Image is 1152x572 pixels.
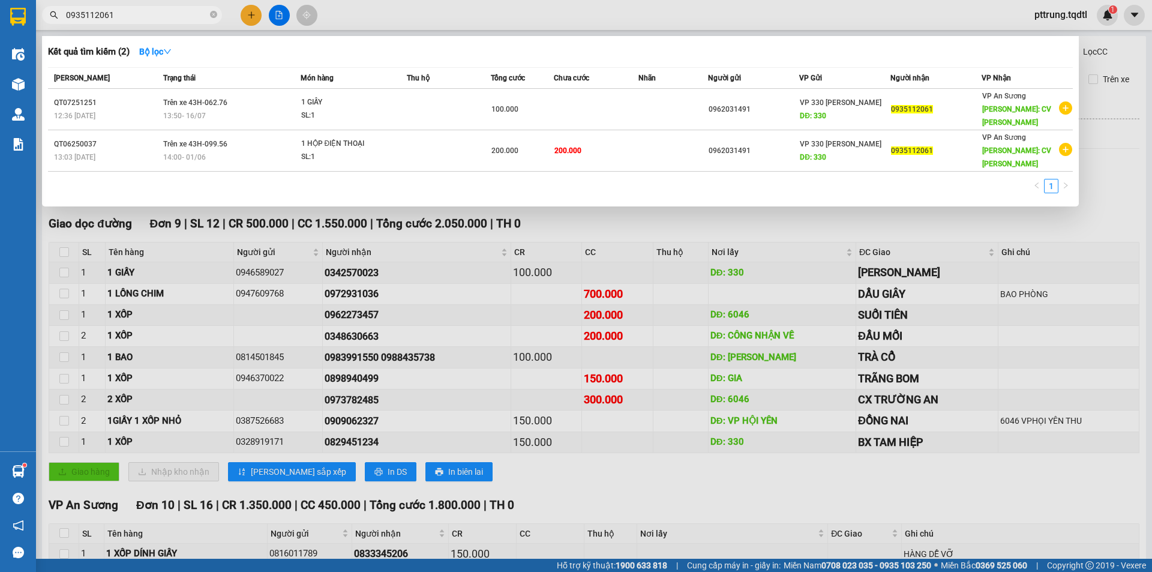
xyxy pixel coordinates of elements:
div: 0962031491 [709,103,799,116]
span: close-circle [210,11,217,18]
span: VP Nhận [982,74,1011,82]
span: right [1062,182,1069,189]
strong: Bộ lọc [139,47,172,56]
div: SL: 1 [301,151,391,164]
button: Bộ lọcdown [130,42,181,61]
img: warehouse-icon [12,78,25,91]
img: warehouse-icon [12,465,25,478]
span: Nhãn [638,74,656,82]
span: 200.000 [491,146,518,155]
h3: Kết quả tìm kiếm ( 2 ) [48,46,130,58]
sup: 1 [23,463,26,467]
span: plus-circle [1059,143,1072,156]
li: Previous Page [1030,179,1044,193]
span: VP 330 [PERSON_NAME] [800,98,881,107]
span: 100.000 [491,105,518,113]
div: QT07251251 [54,97,160,109]
img: solution-icon [12,138,25,151]
button: right [1058,179,1073,193]
span: DĐ: 330 [800,153,826,161]
span: 13:03 [DATE] [54,153,95,161]
div: QT06250037 [54,138,160,151]
span: 0935112061 [891,105,933,113]
input: Tìm tên, số ĐT hoặc mã đơn [66,8,208,22]
span: Thu hộ [407,74,430,82]
span: 13:50 - 16/07 [163,112,206,120]
li: 1 [1044,179,1058,193]
span: Trạng thái [163,74,196,82]
span: VP An Sương [982,133,1026,142]
span: down [163,47,172,56]
a: 1 [1045,179,1058,193]
div: 1 HỘP ĐIỆN THOẠI [301,137,391,151]
div: 0962031491 [709,145,799,157]
span: Người nhận [890,74,929,82]
span: search [50,11,58,19]
span: message [13,547,24,558]
span: plus-circle [1059,101,1072,115]
img: warehouse-icon [12,108,25,121]
span: 0935112061 [891,146,933,155]
span: Người gửi [708,74,741,82]
button: left [1030,179,1044,193]
span: Chưa cước [554,74,589,82]
div: 1 GIẤY [301,96,391,109]
img: warehouse-icon [12,48,25,61]
li: Next Page [1058,179,1073,193]
span: 14:00 - 01/06 [163,153,206,161]
span: [PERSON_NAME]: CV [PERSON_NAME] [982,146,1051,168]
span: Món hàng [301,74,334,82]
span: notification [13,520,24,531]
span: 200.000 [554,146,581,155]
img: logo-vxr [10,8,26,26]
span: 12:36 [DATE] [54,112,95,120]
span: VP An Sương [982,92,1026,100]
span: Tổng cước [491,74,525,82]
span: question-circle [13,493,24,504]
span: VP Gửi [799,74,822,82]
span: [PERSON_NAME] [54,74,110,82]
div: SL: 1 [301,109,391,122]
span: [PERSON_NAME]: CV [PERSON_NAME] [982,105,1051,127]
span: close-circle [210,10,217,21]
span: DĐ: 330 [800,112,826,120]
span: Trên xe 43H-062.76 [163,98,227,107]
span: VP 330 [PERSON_NAME] [800,140,881,148]
span: left [1033,182,1040,189]
span: Trên xe 43H-099.56 [163,140,227,148]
